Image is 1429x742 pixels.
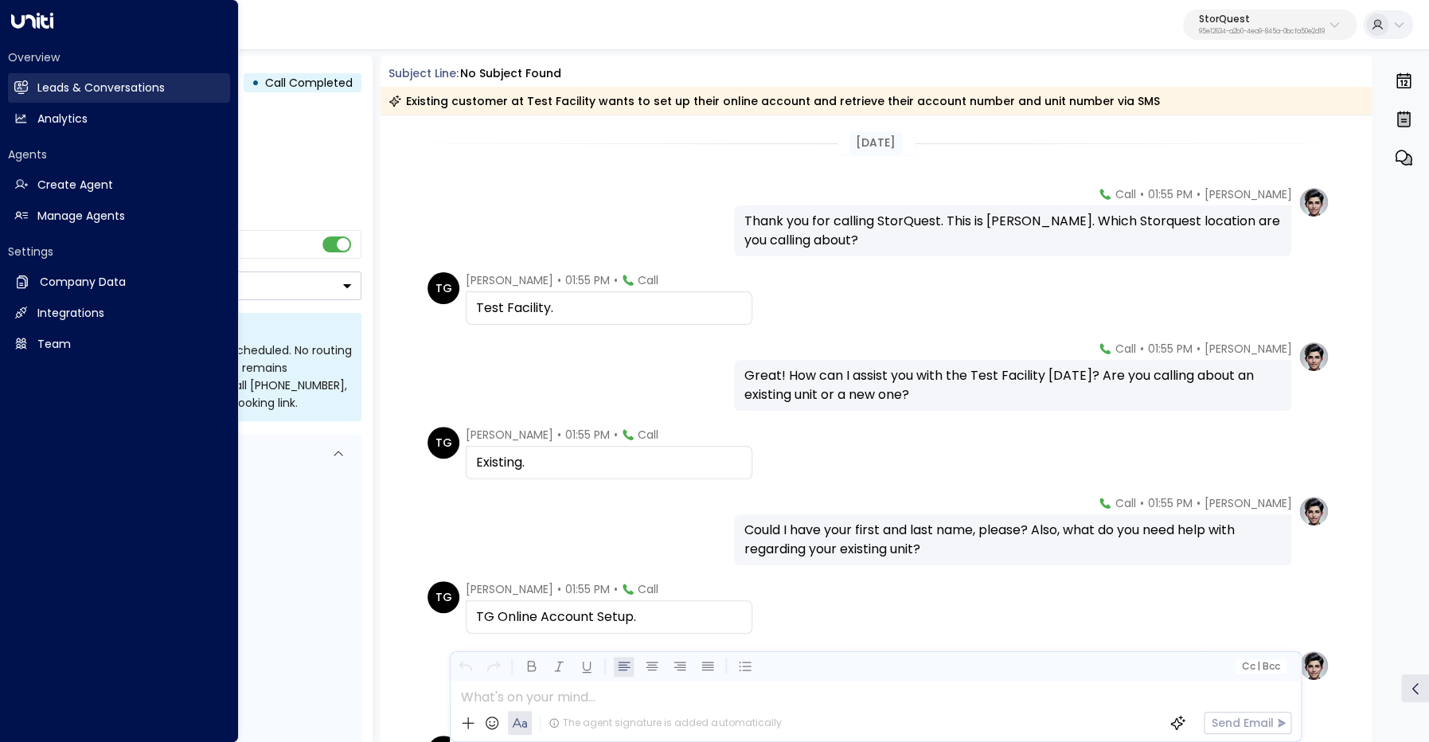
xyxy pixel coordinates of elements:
[1139,650,1143,666] span: •
[8,244,230,260] h2: Settings
[388,93,1160,109] div: Existing customer at Test Facility wants to set up their online account and retrieve their accoun...
[428,427,459,459] div: TG
[1298,341,1329,373] img: profile-logo.png
[1147,650,1192,666] span: 01:55 PM
[1139,341,1143,357] span: •
[614,272,618,288] span: •
[466,272,553,288] span: [PERSON_NAME]
[1298,650,1329,681] img: profile-logo.png
[1204,495,1291,511] span: [PERSON_NAME]
[614,427,618,443] span: •
[1204,186,1291,202] span: [PERSON_NAME]
[565,272,610,288] span: 01:55 PM
[8,49,230,65] h2: Overview
[1196,341,1200,357] span: •
[37,208,125,225] h2: Manage Agents
[1115,186,1135,202] span: Call
[565,427,610,443] span: 01:55 PM
[37,111,88,127] h2: Analytics
[428,272,459,304] div: TG
[37,305,104,322] h2: Integrations
[1147,186,1192,202] span: 01:55 PM
[1139,186,1143,202] span: •
[476,607,742,627] div: TG Online Account Setup.
[466,581,553,597] span: [PERSON_NAME]
[476,453,742,472] div: Existing.
[8,73,230,103] a: Leads & Conversations
[1204,650,1291,666] span: [PERSON_NAME]
[1115,495,1135,511] span: Call
[565,581,610,597] span: 01:55 PM
[252,68,260,97] div: •
[1298,186,1329,218] img: profile-logo.png
[8,299,230,328] a: Integrations
[1236,659,1286,674] button: Cc|Bcc
[638,427,658,443] span: Call
[1196,186,1200,202] span: •
[1115,650,1135,666] span: Call
[549,716,781,730] div: The agent signature is added automatically
[1115,341,1135,357] span: Call
[849,131,902,154] div: [DATE]
[466,427,553,443] span: [PERSON_NAME]
[1199,14,1325,24] p: StorQuest
[37,336,71,353] h2: Team
[614,581,618,597] span: •
[8,104,230,134] a: Analytics
[1199,29,1325,35] p: 95e12634-a2b0-4ea9-845a-0bcfa50e2d19
[265,75,353,91] span: Call Completed
[1204,341,1291,357] span: [PERSON_NAME]
[1183,10,1357,40] button: StorQuest95e12634-a2b0-4ea9-845a-0bcfa50e2d19
[455,657,475,677] button: Undo
[1257,661,1260,672] span: |
[1147,495,1192,511] span: 01:55 PM
[40,274,126,291] h2: Company Data
[557,427,561,443] span: •
[8,201,230,231] a: Manage Agents
[388,65,459,81] span: Subject Line:
[744,521,1282,559] div: Could I have your first and last name, please? Also, what do you need help with regarding your ex...
[1147,341,1192,357] span: 01:55 PM
[1298,495,1329,527] img: profile-logo.png
[744,212,1282,250] div: Thank you for calling StorQuest. This is [PERSON_NAME]. Which Storquest location are you calling ...
[1196,495,1200,511] span: •
[1139,495,1143,511] span: •
[638,272,658,288] span: Call
[8,268,230,297] a: Company Data
[8,170,230,200] a: Create Agent
[744,366,1282,404] div: Great! How can I assist you with the Test Facility [DATE]? Are you calling about an existing unit...
[557,581,561,597] span: •
[37,80,165,96] h2: Leads & Conversations
[557,272,561,288] span: •
[37,177,113,193] h2: Create Agent
[8,146,230,162] h2: Agents
[460,65,561,82] div: No subject found
[476,299,742,318] div: Test Facility.
[8,330,230,359] a: Team
[1242,661,1280,672] span: Cc Bcc
[1196,650,1200,666] span: •
[483,657,503,677] button: Redo
[638,581,658,597] span: Call
[428,581,459,613] div: TG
